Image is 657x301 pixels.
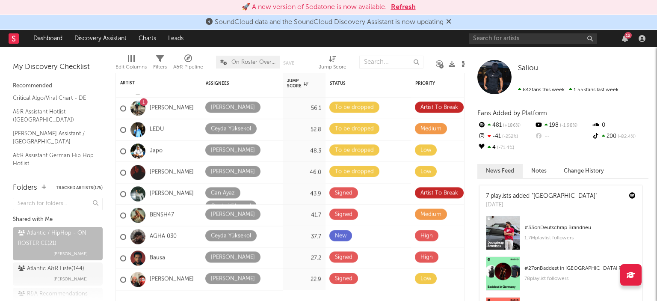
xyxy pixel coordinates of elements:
[486,192,597,201] div: 7 playlists added
[335,167,374,177] div: To be dropped
[287,146,321,156] div: 48.3
[335,145,374,155] div: To be dropped
[319,62,346,72] div: Jump Score
[469,33,597,44] input: Search for artists
[211,274,255,284] div: [PERSON_NAME]
[518,64,538,73] a: Saliou
[420,188,458,198] div: Artist To Break
[420,252,433,262] div: High
[420,102,458,113] div: Artist To Break
[359,56,423,69] input: Search...
[319,51,346,76] div: Jump Score
[335,274,352,284] div: Signed
[283,61,294,66] button: Save
[287,189,321,199] div: 43.9
[486,201,597,209] div: [DATE]
[287,103,321,113] div: 56.1
[330,81,385,86] div: Status
[115,62,147,72] div: Edit Columns
[211,167,255,177] div: [PERSON_NAME]
[211,124,251,134] div: Ceyda Yüksekol
[13,151,94,168] a: A&R Assistant German Hip Hop Hotlist
[287,125,321,135] div: 52.8
[150,212,174,219] a: BENSH47
[446,19,451,26] span: Dismiss
[518,87,565,92] span: 842 fans this week
[335,102,374,113] div: To be dropped
[287,210,321,221] div: 41.7
[532,193,597,199] a: "[GEOGRAPHIC_DATA]"
[68,30,133,47] a: Discovery Assistant
[211,209,255,220] div: [PERSON_NAME]
[502,123,521,128] span: +186 %
[534,131,591,142] div: --
[115,51,147,76] div: Edit Columns
[56,186,103,190] button: Tracked Artists(175)
[13,107,94,125] a: A&R Assistant Hotlist ([GEOGRAPHIC_DATA])
[624,32,632,39] div: 12
[173,51,203,76] div: A&R Pipeline
[153,62,167,72] div: Filters
[477,120,534,131] div: 481
[420,124,441,134] div: Medium
[287,253,321,263] div: 27.2
[524,233,636,243] div: 1.7M playlist followers
[206,81,266,86] div: Assignees
[524,263,636,274] div: # 27 on Baddest in [GEOGRAPHIC_DATA] Radio
[13,215,103,225] div: Shared with Me
[622,35,628,42] button: 12
[13,62,103,72] div: My Discovery Checklist
[524,274,636,284] div: 78 playlist followers
[420,145,431,155] div: Low
[162,30,189,47] a: Leads
[27,30,68,47] a: Dashboard
[335,124,374,134] div: To be dropped
[150,233,177,240] a: AGHA 030
[518,65,538,72] span: Saliou
[523,164,555,178] button: Notes
[335,252,352,262] div: Signed
[211,145,255,155] div: [PERSON_NAME]
[215,19,444,26] span: SoundCloud data and the SoundCloud Discovery Assistant is now updating
[18,264,84,274] div: Atlantic A&R Liste ( 144 )
[150,147,163,155] a: Japo
[555,164,613,178] button: Change History
[592,131,648,142] div: 200
[496,146,514,150] span: -71.4 %
[211,201,251,212] div: Ceyda Yüksekol
[616,134,636,139] span: -82.4 %
[420,209,441,220] div: Medium
[153,51,167,76] div: Filters
[133,30,162,47] a: Charts
[391,2,416,12] button: Refresh
[287,232,321,242] div: 37.7
[477,110,547,116] span: Fans Added by Platform
[150,104,194,112] a: [PERSON_NAME]
[335,188,352,198] div: Signed
[335,231,346,241] div: New
[242,2,387,12] div: 🚀 A new version of Sodatone is now available.
[13,227,103,260] a: Atlantic / HipHop - ON ROSTER CE(21)[PERSON_NAME]
[150,254,165,262] a: Bausa
[479,256,642,297] a: #27onBaddest in [GEOGRAPHIC_DATA] Radio78playlist followers
[211,252,255,262] div: [PERSON_NAME]
[150,190,194,197] a: [PERSON_NAME]
[420,231,433,241] div: High
[420,167,431,177] div: Low
[524,223,636,233] div: # 33 on Deutschrap Brandneu
[211,231,251,241] div: Ceyda Yüksekol
[150,276,194,283] a: [PERSON_NAME]
[211,188,235,198] div: Can Ayaz
[559,123,577,128] span: -1.98 %
[150,169,194,176] a: [PERSON_NAME]
[518,87,619,92] span: 1.55k fans last week
[231,60,276,65] span: On Roster Overview
[477,164,523,178] button: News Feed
[592,120,648,131] div: 0
[501,134,518,139] span: -252 %
[477,142,534,153] div: 4
[150,126,164,133] a: LEDU
[287,78,308,89] div: Jump Score
[479,216,642,256] a: #33onDeutschrap Brandneu1.7Mplaylist followers
[13,93,94,103] a: Critical Algo/Viral Chart - DE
